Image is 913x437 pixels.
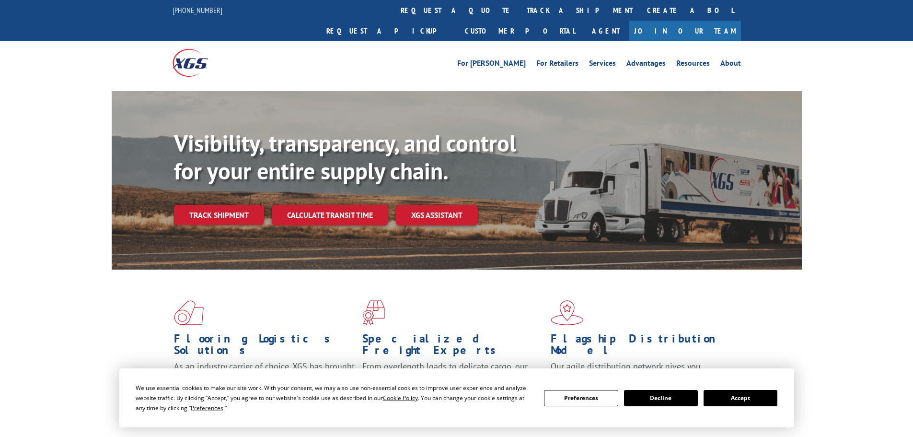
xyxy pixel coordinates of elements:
[174,300,204,325] img: xgs-icon-total-supply-chain-intelligence-red
[720,59,741,70] a: About
[319,21,458,41] a: Request a pickup
[457,59,526,70] a: For [PERSON_NAME]
[136,383,532,413] div: We use essential cookies to make our site work. With your consent, we may also use non-essential ...
[119,368,794,427] div: Cookie Consent Prompt
[582,21,629,41] a: Agent
[396,205,478,225] a: XGS ASSISTANT
[362,300,385,325] img: xgs-icon-focused-on-flooring-red
[629,21,741,41] a: Join Our Team
[626,59,666,70] a: Advantages
[589,59,616,70] a: Services
[676,59,710,70] a: Resources
[174,128,516,186] b: Visibility, transparency, and control for your entire supply chain.
[704,390,777,406] button: Accept
[383,394,418,402] span: Cookie Policy
[272,205,388,225] a: Calculate transit time
[551,333,732,361] h1: Flagship Distribution Model
[551,361,727,383] span: Our agile distribution network gives you nationwide inventory management on demand.
[458,21,582,41] a: Customer Portal
[362,333,543,361] h1: Specialized Freight Experts
[544,390,618,406] button: Preferences
[191,404,223,412] span: Preferences
[551,300,584,325] img: xgs-icon-flagship-distribution-model-red
[173,5,222,15] a: [PHONE_NUMBER]
[174,361,355,395] span: As an industry carrier of choice, XGS has brought innovation and dedication to flooring logistics...
[174,205,264,225] a: Track shipment
[362,361,543,403] p: From overlength loads to delicate cargo, our experienced staff knows the best way to move your fr...
[174,333,355,361] h1: Flooring Logistics Solutions
[624,390,698,406] button: Decline
[536,59,578,70] a: For Retailers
